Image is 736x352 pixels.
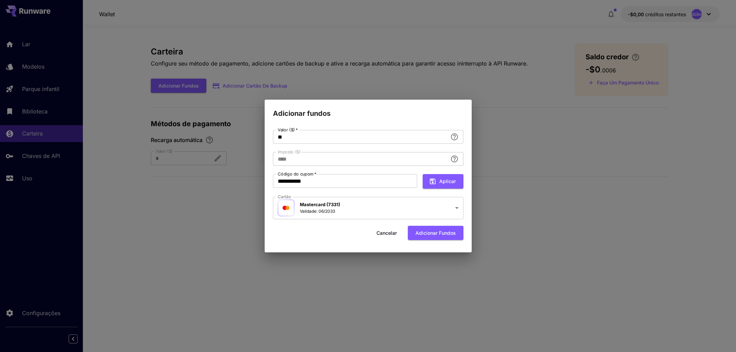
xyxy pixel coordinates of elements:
[371,226,402,240] button: Cancelar
[439,178,456,184] font: Aplicar
[300,209,335,214] font: Validade: 06/2033
[278,127,295,132] font: Valor ($)
[423,174,463,188] button: Aplicar
[408,226,463,240] button: Adicionar fundos
[278,194,291,199] font: Cartão
[376,230,397,235] font: Cancelar
[278,171,314,177] font: Código do cupom
[415,230,456,235] font: Adicionar fundos
[278,149,301,154] font: Imposto ($)
[273,109,331,118] font: Adicionar fundos
[300,202,340,207] font: Mastercard (7331)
